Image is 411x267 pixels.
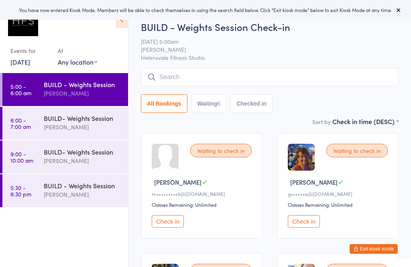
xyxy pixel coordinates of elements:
span: [DATE] 5:00am [141,37,386,45]
div: Classes Remaining: Unlimited [288,201,390,208]
div: [PERSON_NAME] [44,156,121,165]
div: m•••••••••b@[DOMAIN_NAME] [152,190,254,197]
div: [PERSON_NAME] [44,89,121,98]
div: BUILD- Weights Session [44,114,121,122]
div: Waiting to check in [190,144,252,157]
time: 6:00 - 7:00 am [10,117,31,130]
div: BUILD - Weights Session [44,80,121,89]
img: Helensvale Fitness Studio (HFS) [8,6,38,36]
div: At [58,44,98,57]
div: g••••••e@[DOMAIN_NAME] [288,190,390,197]
div: [PERSON_NAME] [44,190,121,199]
span: [PERSON_NAME] [290,178,338,186]
button: Waiting6 [191,94,227,113]
time: 9:00 - 10:00 am [10,151,33,163]
button: Check in [288,215,320,228]
div: [PERSON_NAME] [44,122,121,132]
span: Helensvale Fitness Studio [141,53,399,61]
a: 5:00 -6:00 amBUILD - Weights Session[PERSON_NAME] [2,73,128,106]
div: BUILD- Weights Session [44,147,121,156]
a: [DATE] [10,57,30,66]
div: Waiting to check in [326,144,388,157]
h2: BUILD - Weights Session Check-in [141,20,399,33]
label: Sort by [312,118,331,126]
div: You have now entered Kiosk Mode. Members will be able to check themselves in using the search fie... [13,6,398,13]
div: Classes Remaining: Unlimited [152,201,254,208]
button: Check in [152,215,184,228]
div: BUILD - Weights Session [44,181,121,190]
button: All Bookings [141,94,187,113]
div: 6 [218,100,221,107]
span: [PERSON_NAME] [141,45,386,53]
button: Exit kiosk mode [350,244,398,254]
div: Any location [58,57,98,66]
time: 5:30 - 6:30 pm [10,184,31,197]
a: 6:00 -7:00 amBUILD- Weights Session[PERSON_NAME] [2,107,128,140]
a: 5:30 -6:30 pmBUILD - Weights Session[PERSON_NAME] [2,174,128,207]
input: Search [141,68,399,86]
div: Check in time (DESC) [332,117,399,126]
img: image1692870750.png [288,144,315,171]
span: [PERSON_NAME] [154,178,201,186]
button: Checked in [230,94,273,113]
a: 9:00 -10:00 amBUILD- Weights Session[PERSON_NAME] [2,141,128,173]
time: 5:00 - 6:00 am [10,83,31,96]
div: Events for [10,44,50,57]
